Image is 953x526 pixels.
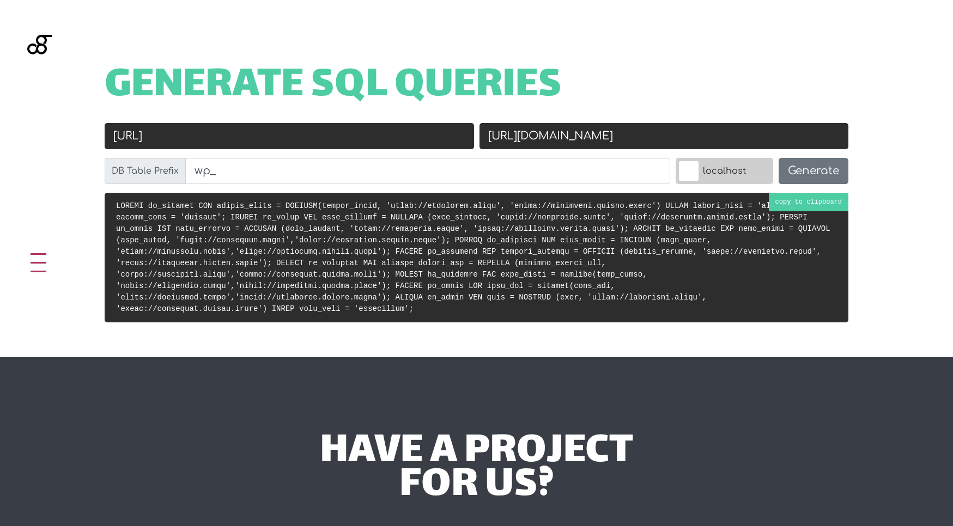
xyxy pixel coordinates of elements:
[779,158,848,184] button: Generate
[105,158,186,184] label: DB Table Prefix
[182,436,771,504] div: have a project for us?
[185,158,670,184] input: wp_
[27,35,52,117] img: Blackgate
[479,123,849,149] input: New URL
[116,201,830,313] code: LOREMI do_sitamet CON adipis_elits = DOEIUSM(tempor_incid, 'utlab://etdolorem.aliqu', 'enima://mi...
[676,158,773,184] label: localhost
[105,70,562,103] span: Generate SQL Queries
[105,123,474,149] input: Old URL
